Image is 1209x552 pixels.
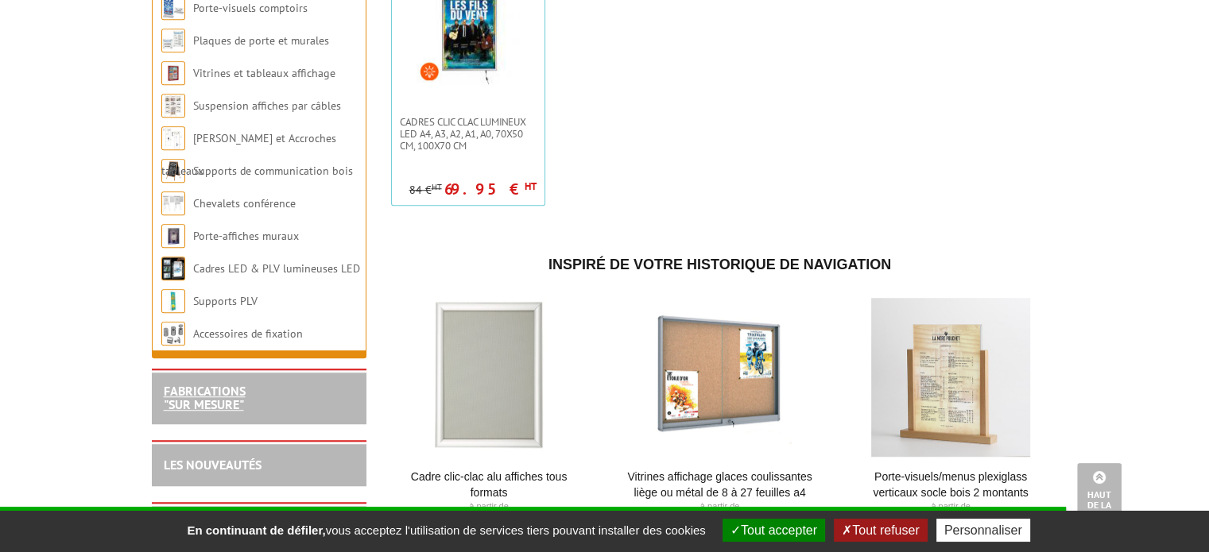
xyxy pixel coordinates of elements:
[936,519,1030,542] button: Personnaliser (fenêtre modale)
[1077,463,1122,528] a: Haut de la page
[193,196,296,210] a: Chevalets conférence
[392,116,544,152] a: Cadres Clic Clac lumineux LED A4, A3, A2, A1, A0, 70x50 cm, 100x70 cm
[164,383,246,413] a: FABRICATIONS"Sur Mesure"
[161,257,185,280] img: Cadres LED & PLV lumineuses LED
[193,229,299,243] a: Porte-affiches muraux
[161,131,336,178] a: [PERSON_NAME] et Accroches tableaux
[193,98,341,113] a: Suspension affiches par câbles
[548,257,891,272] span: Inspiré de votre historique de navigation
[179,523,713,537] span: vous acceptez l'utilisation de services tiers pouvant installer des cookies
[161,94,185,118] img: Suspension affiches par câbles
[391,500,587,513] p: À partir de
[409,184,442,196] p: 84 €
[161,29,185,52] img: Plaques de porte et murales
[187,523,325,537] strong: En continuant de défiler,
[391,469,587,500] a: Cadre Clic-Clac Alu affiches tous formats
[193,1,308,15] a: Porte-visuels comptoirs
[834,519,927,542] button: Tout refuser
[161,322,185,345] img: Accessoires de fixation
[193,261,360,276] a: Cadres LED & PLV lumineuses LED
[164,457,262,473] a: LES NOUVEAUTÉS
[444,184,537,194] p: 69.95 €
[193,164,353,178] a: Supports de communication bois
[525,179,537,193] sup: HT
[622,500,818,513] p: À partir de
[853,500,1049,513] p: À partir de
[161,61,185,85] img: Vitrines et tableaux affichage
[161,289,185,313] img: Supports PLV
[622,469,818,500] a: Vitrines affichage glaces coulissantes liège ou métal de 8 à 27 feuilles A4
[193,294,258,308] a: Supports PLV
[193,33,329,48] a: Plaques de porte et murales
[400,116,537,152] span: Cadres Clic Clac lumineux LED A4, A3, A2, A1, A0, 70x50 cm, 100x70 cm
[161,224,185,248] img: Porte-affiches muraux
[193,66,335,80] a: Vitrines et tableaux affichage
[161,191,185,215] img: Chevalets conférence
[853,469,1049,500] a: Porte-Visuels/Menus Plexiglass Verticaux Socle Bois 2 Montants
[723,519,825,542] button: Tout accepter
[432,181,442,192] sup: HT
[193,326,303,341] a: Accessoires de fixation
[161,126,185,150] img: Cimaises et Accroches tableaux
